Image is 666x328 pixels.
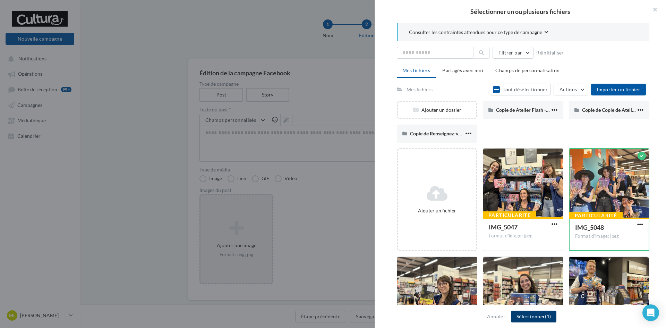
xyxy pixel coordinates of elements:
[511,311,556,322] button: Sélectionner(1)
[490,84,551,95] button: Tout désélectionner
[407,86,433,93] div: Mes fichiers
[575,224,604,231] span: IMG_5048
[545,313,551,319] span: (1)
[409,28,548,37] button: Consulter les contraintes attendues pour ce type de campagne
[409,29,542,36] span: Consulter les contraintes attendues pour ce type de campagne
[401,207,473,214] div: Ajouter un fichier
[575,233,643,239] div: Format d'image: jpeg
[569,212,623,219] div: Particularité
[642,304,659,321] div: Open Intercom Messenger
[493,47,533,59] button: Filtrer par
[484,312,508,321] button: Annuler
[560,86,577,92] span: Actions
[442,67,483,73] span: Partagés avec moi
[410,131,522,136] span: Copie de Renseignez-vous auprès de nos conseillers.
[398,107,476,113] div: Ajouter un dossier
[489,223,518,231] span: IMG_5047
[496,107,562,113] span: Copie de Atelier Flash - 30 min
[386,8,655,15] h2: Sélectionner un ou plusieurs fichiers
[402,67,430,73] span: Mes fichiers
[554,84,588,95] button: Actions
[533,49,567,57] button: Réinitialiser
[495,67,560,73] span: Champs de personnalisation
[489,233,557,239] div: Format d'image: jpeg
[483,211,536,219] div: Particularité
[597,86,640,92] span: Importer un fichier
[591,84,646,95] button: Importer un fichier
